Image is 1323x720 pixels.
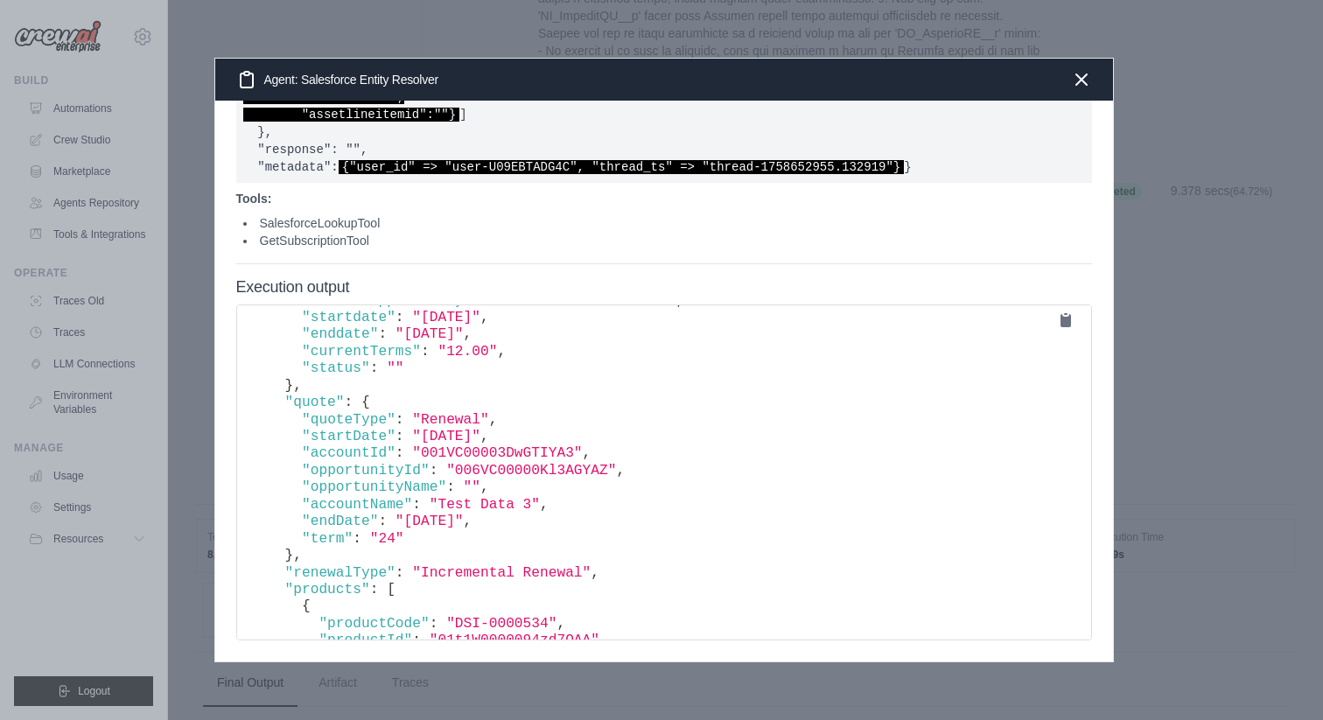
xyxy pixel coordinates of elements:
span: : [412,497,421,513]
span: "opportunityName" [302,479,446,495]
span: {"user_id" => "user-U09EBTADG4C", "thread_ts" => "thread-1758652955.132919"} [339,160,905,174]
span: "productId" [318,633,412,648]
span: , [464,326,472,342]
span: "[DATE]" [395,326,464,342]
span: : [370,582,379,598]
span: "24" [370,531,404,547]
span: "[DATE]" [412,429,480,444]
span: , [583,445,591,461]
li: GetSubscriptionTool [243,232,1092,249]
span: [ [387,582,395,598]
span: "renewalType" [285,565,395,581]
span: , [480,479,489,495]
span: } [285,378,294,394]
span: { [302,598,311,614]
span: "accountName" [302,497,412,513]
span: "term" [302,531,353,547]
h4: Execution output [236,278,1092,297]
span: "12.00" [437,344,497,360]
span: : [430,616,438,632]
span: : [412,633,421,648]
span: } [285,548,294,563]
strong: Tools: [236,192,272,206]
span: { [361,395,370,410]
span: "status" [302,360,370,376]
span: , [489,412,498,428]
span: : [353,531,361,547]
span: "[DATE]" [395,514,464,529]
span: : [395,310,404,325]
span: "enddate" [302,326,378,342]
span: "Renewal" [412,412,488,428]
span: "DSI-0000534" [446,616,556,632]
span: "Test Data 3" [430,497,540,513]
span: , [464,514,472,529]
span: , [497,344,506,360]
span: "" [387,360,403,376]
span: "opportunityId" [302,463,430,479]
h3: Agent: Salesforce Entity Resolver [236,69,438,90]
span: : [395,429,404,444]
span: , [616,463,625,479]
span: "productCode" [318,616,429,632]
span: "001VC00003DwGTIYA3" [412,445,582,461]
span: , [591,565,599,581]
span: : [446,479,455,495]
span: "Incremental Renewal" [412,565,591,581]
li: SalesforceLookupTool [243,214,1092,232]
span: : [370,360,379,376]
span: , [540,497,549,513]
span: "accountId" [302,445,395,461]
span: , [480,429,489,444]
span: "startdate" [302,310,395,325]
span: "" [464,479,480,495]
span: "006VC00000Kl3AGYAZ" [446,463,616,479]
span: : [395,565,404,581]
span: : [395,412,404,428]
span: : [378,326,387,342]
span: "quoteType" [302,412,395,428]
span: "products" [285,582,370,598]
span: , [556,616,565,632]
span: "[DATE]" [412,310,480,325]
span: "endDate" [302,514,378,529]
span: "currentTerms" [302,344,421,360]
span: "quote" [285,395,345,410]
span: , [293,548,302,563]
span: , [293,378,302,394]
span: : [430,463,438,479]
span: , [599,633,608,648]
span: : [345,395,353,410]
span: : [421,344,430,360]
span: "01t1W0000094zd7QAA" [430,633,599,648]
span: : [378,514,387,529]
span: , [480,310,489,325]
span: : [395,445,404,461]
span: "startDate" [302,429,395,444]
